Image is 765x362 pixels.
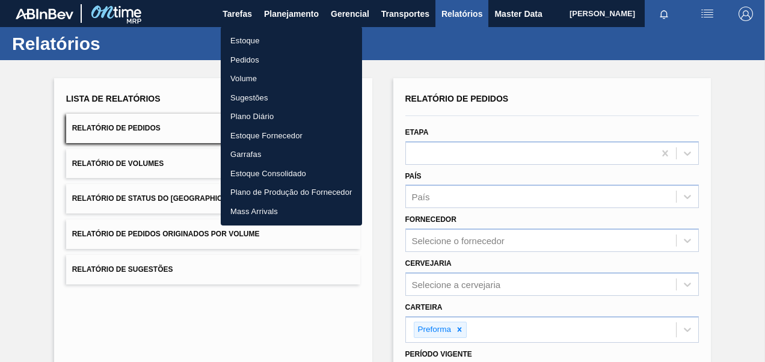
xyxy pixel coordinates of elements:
a: Plano Diário [221,107,362,126]
a: Estoque [221,31,362,51]
a: Mass Arrivals [221,202,362,221]
a: Garrafas [221,145,362,164]
a: Sugestões [221,88,362,108]
a: Pedidos [221,51,362,70]
a: Volume [221,69,362,88]
a: Estoque Fornecedor [221,126,362,146]
a: Plano de Produção do Fornecedor [221,183,362,202]
a: Estoque Consolidado [221,164,362,183]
